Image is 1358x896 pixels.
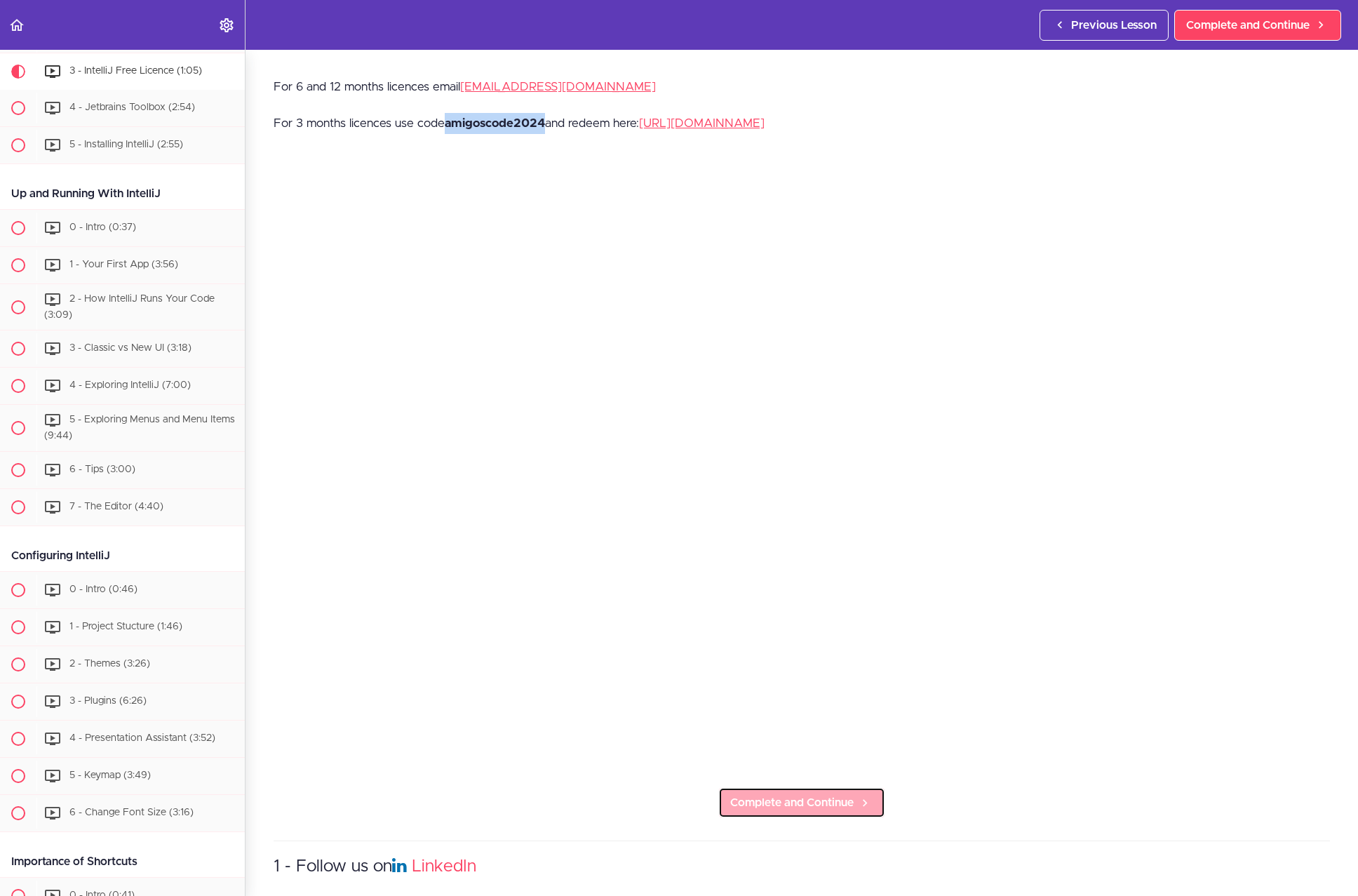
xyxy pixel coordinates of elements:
svg: Settings Menu [218,17,235,34]
span: 3 - IntelliJ Free Licence (1:05) [69,66,202,76]
span: 1 - Your First App (3:56) [69,260,178,269]
span: 3 - Plugins (6:26) [69,696,147,706]
span: 0 - Intro (0:46) [69,584,137,594]
span: 3 - Classic vs New UI (3:18) [69,344,191,354]
a: LinkedIn [412,858,476,875]
span: 1 - Project Stucture (1:46) [69,622,182,631]
span: 5 - Exploring Menus and Menu Items (9:44) [44,415,235,441]
span: 2 - Themes (3:26) [69,659,150,669]
iframe: Video Player [274,170,1330,765]
a: Complete and Continue [1174,10,1341,41]
span: 5 - Installing IntelliJ (2:55) [69,140,183,149]
span: 6 - Change Font Size (3:16) [69,808,194,817]
span: 0 - Intro (0:37) [69,222,136,232]
h3: 1 - Follow us on [274,855,1330,878]
span: 2 - How IntelliJ Runs Your Code (3:09) [44,294,215,320]
span: Complete and Continue [730,794,854,811]
span: 6 - Tips (3:00) [69,464,135,474]
span: Previous Lesson [1071,17,1157,34]
span: Complete and Continue [1186,17,1310,34]
span: 4 - Jetbrains Toolbox (2:54) [69,102,195,112]
a: [EMAIL_ADDRESS][DOMAIN_NAME] [460,81,656,93]
a: [URL][DOMAIN_NAME] [639,117,765,129]
span: 5 - Keymap (3:49) [69,770,151,780]
span: 4 - Presentation Assistant (3:52) [69,733,215,743]
svg: Back to course curriculum [8,17,25,34]
strong: amigoscode2024 [445,117,545,129]
a: Complete and Continue [718,787,885,818]
p: For 6 and 12 months licences email [274,76,1330,98]
span: 7 - The Editor (4:40) [69,502,163,511]
p: For 3 months licences use code and redeem here: [274,113,1330,134]
a: Previous Lesson [1040,10,1169,41]
span: 4 - Exploring IntelliJ (7:00) [69,381,191,391]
